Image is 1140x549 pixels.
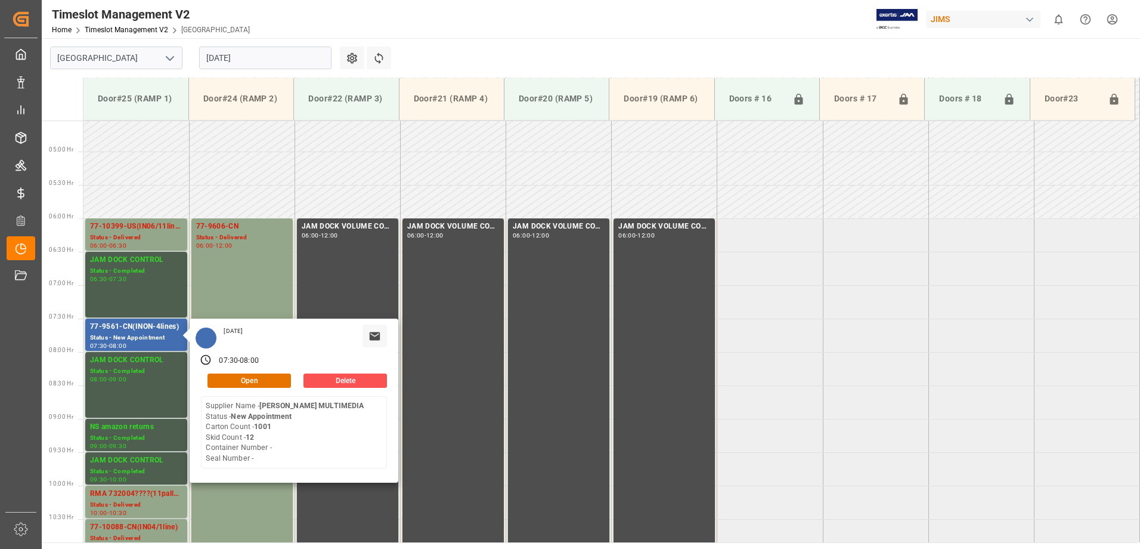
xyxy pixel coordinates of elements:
div: Doors # 16 [724,88,788,110]
div: 09:30 [109,443,126,449]
div: 06:00 [618,233,636,238]
span: 05:30 Hr [49,180,73,186]
div: - [636,233,637,238]
div: 08:00 [90,377,107,382]
div: Status - New Appointment [90,333,182,343]
div: Status - Delivered [90,500,182,510]
div: Door#22 (RAMP 3) [303,88,389,110]
div: NS amazon returns [90,421,182,433]
div: 06:00 [513,233,530,238]
div: 77-9561-CN(INON-4lines) [90,321,182,333]
div: 10:00 [90,510,107,516]
button: Open [207,374,291,388]
div: - [425,233,426,238]
div: [DATE] [219,327,247,335]
button: show 0 new notifications [1045,6,1072,33]
div: - [238,356,240,366]
div: JIMS [926,11,1040,28]
span: 05:00 Hr [49,146,73,153]
div: 09:00 [90,443,107,449]
button: Delete [303,374,387,388]
span: 07:00 Hr [49,280,73,286]
a: Home [52,26,72,34]
button: Help Center [1072,6,1099,33]
div: 12:00 [532,233,549,238]
div: - [107,510,109,516]
div: Door#21 (RAMP 4) [409,88,494,110]
div: - [107,443,109,449]
div: 77-9606-CN [196,221,288,233]
b: 12 [246,433,254,442]
div: 08:00 [240,356,259,366]
a: Timeslot Management V2 [85,26,168,34]
div: - [107,243,109,248]
div: 06:30 [109,243,126,248]
div: 12:00 [321,233,338,238]
div: JAM DOCK CONTROL [90,455,182,467]
b: [PERSON_NAME] MULTIMEDIA [259,402,364,410]
div: Status - Completed [90,366,182,377]
span: 10:00 Hr [49,480,73,487]
div: 10:00 [109,477,126,482]
div: JAM DOCK VOLUME CONTROL [618,221,710,233]
div: JAM DOCK CONTROL [90,254,182,266]
div: 08:00 [109,343,126,348]
div: Door#20 (RAMP 5) [514,88,599,110]
div: - [107,377,109,382]
span: 06:00 Hr [49,213,73,220]
div: 77-10399-US(IN06/11lines) [90,221,182,233]
div: 09:30 [90,477,107,482]
div: 06:00 [302,233,319,238]
span: 08:30 Hr [49,380,73,387]
span: 10:30 Hr [49,514,73,520]
div: 12:00 [215,243,233,248]
span: 08:00 Hr [49,347,73,353]
input: Type to search/select [50,47,182,69]
div: 10:30 [109,510,126,516]
div: 12:00 [426,233,444,238]
div: Status - Completed [90,467,182,477]
div: JAM DOCK CONTROL [90,354,182,366]
div: Door#23 [1040,88,1103,110]
div: - [107,343,109,348]
span: 07:30 Hr [49,313,73,320]
button: JIMS [926,8,1045,30]
span: 06:30 Hr [49,246,73,253]
b: New Appointment [231,412,292,421]
div: Timeslot Management V2 [52,5,250,23]
div: Door#25 (RAMP 1) [93,88,179,110]
span: 09:00 Hr [49,414,73,420]
b: 1001 [254,422,271,431]
div: - [107,276,109,282]
div: Doors # 18 [934,88,997,110]
div: Door#24 (RAMP 2) [199,88,284,110]
div: Supplier Name - Status - Carton Count - Skid Count - Container Number - Seal Number - [206,401,364,464]
div: 06:00 [90,243,107,248]
div: 07:30 [90,343,107,348]
div: Status - Delivered [90,233,182,243]
div: Doors # 17 [829,88,893,110]
div: JAM DOCK VOLUME CONTROL [513,221,605,233]
div: 06:00 [196,243,213,248]
div: JAM DOCK VOLUME CONTROL [407,221,499,233]
input: DD.MM.YYYY [199,47,332,69]
div: RMA 732004????(11pallets) [90,488,182,500]
div: 06:30 [90,276,107,282]
div: 07:30 [219,356,238,366]
div: 06:00 [407,233,425,238]
div: 77-10088-CN(IN04/1line) [90,522,182,533]
div: Door#19 (RAMP 6) [619,88,704,110]
div: - [213,243,215,248]
div: Status - Delivered [90,533,182,544]
img: Exertis%20JAM%20-%20Email%20Logo.jpg_1722504956.jpg [876,9,918,30]
div: - [319,233,321,238]
div: Status - Completed [90,433,182,443]
div: - [530,233,532,238]
div: 12:00 [637,233,655,238]
div: - [107,477,109,482]
button: open menu [160,49,178,67]
div: JAM DOCK VOLUME CONTROL [302,221,394,233]
div: Status - Delivered [196,233,288,243]
span: 09:30 Hr [49,447,73,454]
div: Status - Completed [90,266,182,276]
